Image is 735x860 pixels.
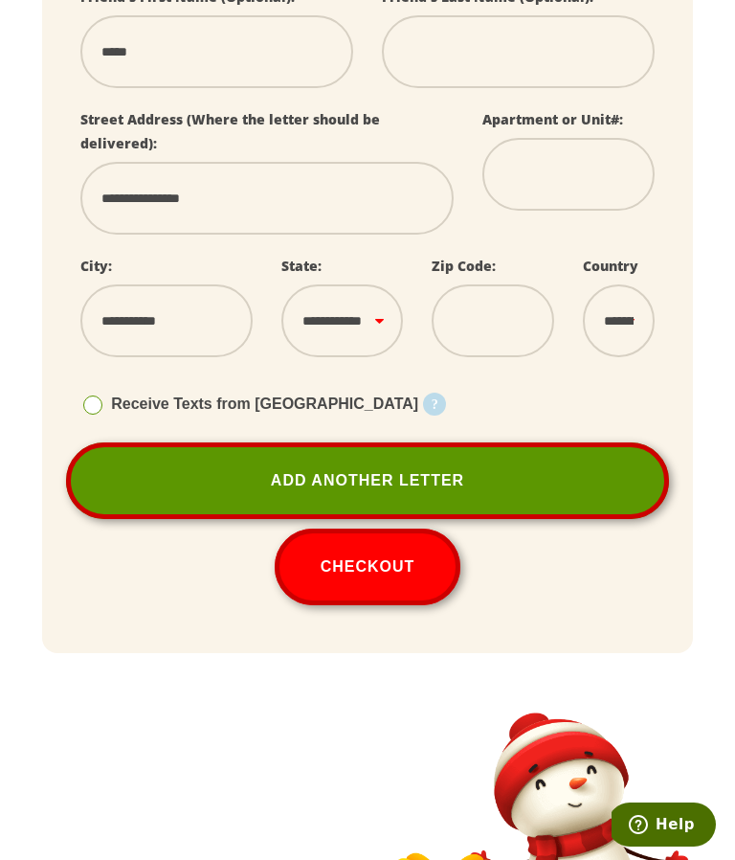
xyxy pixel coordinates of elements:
[80,110,380,152] label: Street Address (Where the letter should be delivered):
[275,529,461,605] button: Checkout
[432,257,496,275] label: Zip Code:
[281,257,322,275] label: State:
[583,257,638,275] label: Country
[80,257,112,275] label: City:
[111,396,418,412] span: Receive Texts from [GEOGRAPHIC_DATA]
[66,442,669,519] a: Add Another Letter
[612,803,716,850] iframe: Opens a widget where you can find more information
[482,110,623,128] label: Apartment or Unit#:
